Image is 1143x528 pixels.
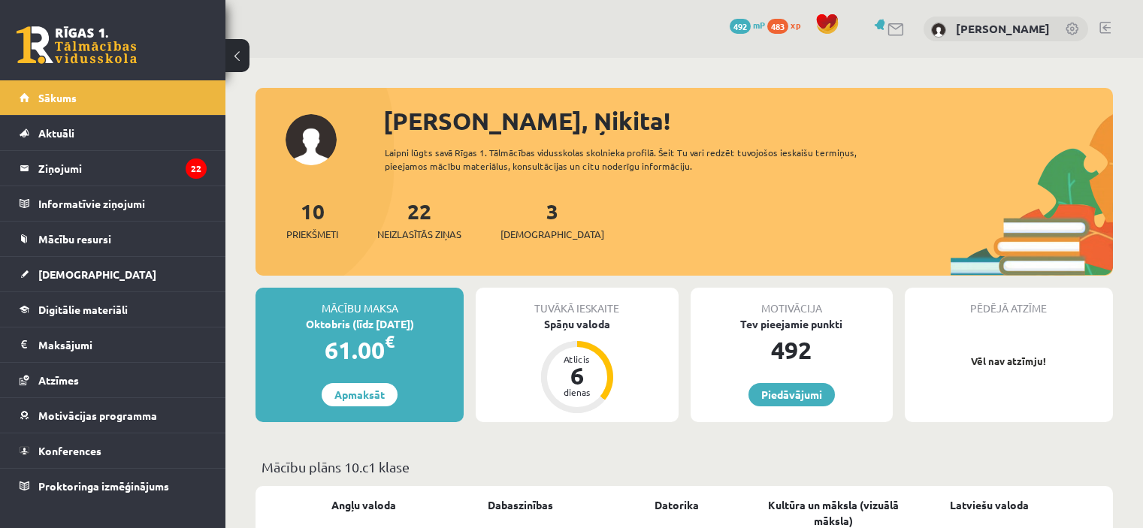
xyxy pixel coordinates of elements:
span: mP [753,19,765,31]
a: Ziņojumi22 [20,151,207,186]
i: 22 [186,158,207,179]
a: Apmaksāt [322,383,398,406]
span: Neizlasītās ziņas [377,227,461,242]
div: 61.00 [256,332,464,368]
span: Sākums [38,91,77,104]
a: Motivācijas programma [20,398,207,433]
p: Vēl nav atzīmju! [912,354,1105,369]
div: Atlicis [555,355,600,364]
legend: Maksājumi [38,327,207,362]
a: Konferences [20,433,207,468]
a: [DEMOGRAPHIC_DATA] [20,257,207,291]
div: Laipni lūgts savā Rīgas 1. Tālmācības vidusskolas skolnieka profilā. Šeit Tu vari redzēt tuvojošo... [385,146,900,173]
div: dienas [555,388,600,397]
span: Atzīmes [38,373,79,387]
a: Digitālie materiāli [20,292,207,327]
a: Latviešu valoda [950,497,1029,513]
a: Angļu valoda [331,497,396,513]
div: Spāņu valoda [476,316,678,332]
a: Datorika [655,497,699,513]
a: Proktoringa izmēģinājums [20,469,207,503]
p: Mācību plāns 10.c1 klase [262,457,1107,477]
span: [DEMOGRAPHIC_DATA] [38,267,156,281]
span: Priekšmeti [286,227,338,242]
a: 3[DEMOGRAPHIC_DATA] [500,198,604,242]
span: 492 [730,19,751,34]
a: Aktuāli [20,116,207,150]
a: [PERSON_NAME] [956,21,1050,36]
a: Mācību resursi [20,222,207,256]
div: Oktobris (līdz [DATE]) [256,316,464,332]
span: Aktuāli [38,126,74,140]
a: 10Priekšmeti [286,198,338,242]
a: Informatīvie ziņojumi [20,186,207,221]
span: Proktoringa izmēģinājums [38,479,169,493]
span: 483 [767,19,788,34]
span: € [385,330,395,352]
a: 483 xp [767,19,808,31]
span: Digitālie materiāli [38,303,128,316]
div: Mācību maksa [256,288,464,316]
a: Maksājumi [20,327,207,362]
img: Ņikita Ivanovs [931,23,946,38]
a: Sākums [20,80,207,115]
span: Motivācijas programma [38,409,157,422]
span: Konferences [38,444,101,457]
span: Mācību resursi [38,232,111,246]
div: Pēdējā atzīme [905,288,1113,316]
legend: Informatīvie ziņojumi [38,186,207,221]
div: Tuvākā ieskaite [476,288,678,316]
div: Motivācija [691,288,893,316]
span: xp [791,19,800,31]
a: Dabaszinības [488,497,553,513]
a: Rīgas 1. Tālmācības vidusskola [17,26,137,64]
a: Piedāvājumi [748,383,835,406]
a: 22Neizlasītās ziņas [377,198,461,242]
span: [DEMOGRAPHIC_DATA] [500,227,604,242]
div: [PERSON_NAME], Ņikita! [383,103,1113,139]
legend: Ziņojumi [38,151,207,186]
div: Tev pieejamie punkti [691,316,893,332]
a: 492 mP [730,19,765,31]
div: 492 [691,332,893,368]
div: 6 [555,364,600,388]
a: Atzīmes [20,363,207,397]
a: Spāņu valoda Atlicis 6 dienas [476,316,678,415]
